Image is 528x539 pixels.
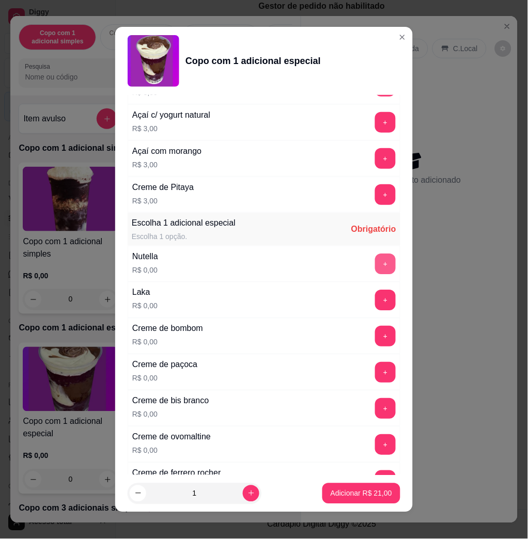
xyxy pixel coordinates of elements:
[128,35,179,87] img: product-image
[132,431,211,443] div: Creme de ovomaltine
[375,362,396,383] button: add
[132,359,197,371] div: Creme de paçoca
[132,145,201,157] div: Açaí com morango
[375,326,396,346] button: add
[132,217,236,229] div: Escolha 1 adicional especial
[132,250,158,263] div: Nutella
[375,290,396,310] button: add
[375,470,396,491] button: add
[132,446,211,456] p: R$ 0,00
[132,160,201,170] p: R$ 3,00
[132,467,221,480] div: Creme de ferrero rocher
[132,196,194,206] p: R$ 3,00
[132,265,158,275] p: R$ 0,00
[185,54,321,68] div: Copo com 1 adicional especial
[375,253,396,274] button: add
[375,434,396,455] button: add
[132,123,210,134] p: R$ 3,00
[132,373,197,384] p: R$ 0,00
[322,483,400,504] button: Adicionar R$ 21,00
[375,184,396,205] button: add
[375,112,396,133] button: add
[375,148,396,169] button: add
[132,301,158,311] p: R$ 0,00
[132,395,209,407] div: Creme de bis branco
[351,223,396,235] div: Obrigatório
[132,287,158,299] div: Laka
[375,398,396,419] button: add
[331,488,392,499] p: Adicionar R$ 21,00
[243,485,259,502] button: increase-product-quantity
[132,409,209,420] p: R$ 0,00
[132,181,194,194] div: Creme de Pitaya
[132,337,203,347] p: R$ 0,00
[132,109,210,121] div: Açaí c/ yogurt natural
[132,231,236,242] div: Escolha 1 opção.
[130,485,146,502] button: decrease-product-quantity
[394,29,411,45] button: Close
[132,323,203,335] div: Creme de bombom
